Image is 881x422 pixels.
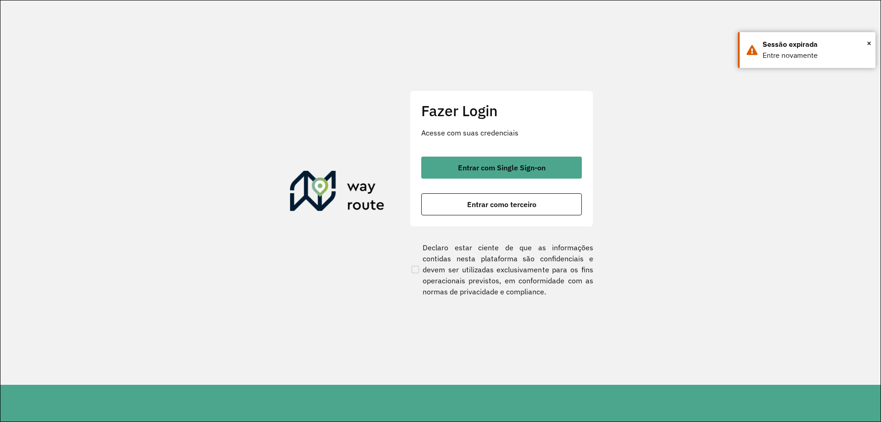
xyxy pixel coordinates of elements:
button: button [421,157,582,179]
p: Acesse com suas credenciais [421,127,582,138]
div: Sessão expirada [763,39,869,50]
button: button [421,193,582,215]
button: Close [867,36,871,50]
img: Roteirizador AmbevTech [290,171,385,215]
span: Entrar com Single Sign-on [458,164,546,171]
label: Declaro estar ciente de que as informações contidas nesta plataforma são confidenciais e devem se... [410,242,593,297]
span: Entrar como terceiro [467,201,536,208]
span: × [867,36,871,50]
div: Entre novamente [763,50,869,61]
h2: Fazer Login [421,102,582,119]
